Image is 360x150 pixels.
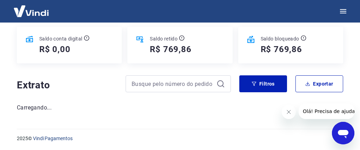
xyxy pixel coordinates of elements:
h5: R$ 769,86 [261,44,302,55]
input: Busque pelo número do pedido [132,79,214,89]
p: Saldo bloqueado [261,35,299,42]
h5: R$ 769,86 [150,44,191,55]
span: Olá! Precisa de ajuda? [4,5,59,11]
p: 2025 © [17,135,343,142]
iframe: Mensagem da empresa [299,104,354,119]
p: Saldo conta digital [39,35,82,42]
p: Saldo retido [150,35,178,42]
iframe: Botão para abrir a janela de mensagens [332,122,354,144]
img: Vindi [8,0,54,22]
h4: Extrato [17,78,117,92]
h5: R$ 0,00 [39,44,71,55]
iframe: Fechar mensagem [282,105,296,119]
a: Vindi Pagamentos [33,136,73,141]
button: Exportar [295,75,343,92]
p: Carregando... [17,104,343,112]
button: Filtros [239,75,287,92]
